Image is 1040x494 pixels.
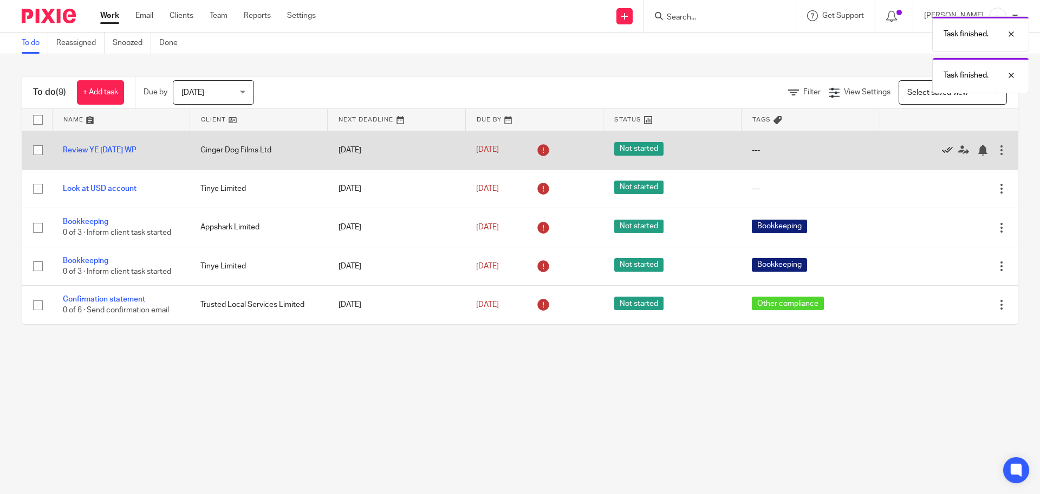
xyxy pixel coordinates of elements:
p: Task finished. [944,29,989,40]
td: [DATE] [328,286,465,324]
span: [DATE] [476,262,499,270]
span: Bookkeeping [752,220,807,233]
a: Reports [244,10,271,21]
td: Appshark Limited [190,208,327,247]
a: Done [159,33,186,54]
span: [DATE] [476,146,499,154]
a: Confirmation statement [63,296,145,303]
span: (9) [56,88,66,97]
a: Look at USD account [63,185,136,193]
p: Task finished. [944,70,989,81]
span: 0 of 6 · Send confirmation email [63,307,169,315]
span: Not started [614,297,664,310]
h1: To do [33,87,66,98]
span: [DATE] [181,89,204,97]
a: Team [210,10,227,21]
a: Mark as done [942,145,958,156]
td: Ginger Dog Films Ltd [190,131,327,169]
span: Not started [614,258,664,272]
div: --- [752,145,869,156]
span: Not started [614,181,664,194]
img: Pixie [22,9,76,23]
a: + Add task [77,80,124,105]
a: Email [135,10,153,21]
td: Tinye Limited [190,169,327,208]
td: [DATE] [328,169,465,208]
p: Due by [144,87,167,98]
td: [DATE] [328,208,465,247]
td: Tinye Limited [190,247,327,285]
span: 0 of 3 · Inform client task started [63,229,171,237]
a: Settings [287,10,316,21]
div: --- [752,183,869,194]
td: [DATE] [328,247,465,285]
span: Not started [614,220,664,233]
span: Bookkeeping [752,258,807,272]
span: Other compliance [752,297,824,310]
a: Work [100,10,119,21]
img: Cloud%20Keepers-05.png [989,8,1006,25]
a: Reassigned [56,33,105,54]
a: Clients [170,10,193,21]
td: [DATE] [328,131,465,169]
span: Select saved view [907,89,968,97]
span: 0 of 3 · Inform client task started [63,268,171,275]
a: Snoozed [113,33,151,54]
a: Bookkeeping [63,218,108,226]
span: Tags [752,117,771,123]
span: [DATE] [476,301,499,309]
a: To do [22,33,48,54]
span: [DATE] [476,185,499,193]
span: [DATE] [476,223,499,231]
a: Bookkeeping [63,257,108,265]
span: Not started [614,142,664,156]
a: Review YE [DATE] WP [63,146,136,154]
td: Trusted Local Services Limited [190,286,327,324]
